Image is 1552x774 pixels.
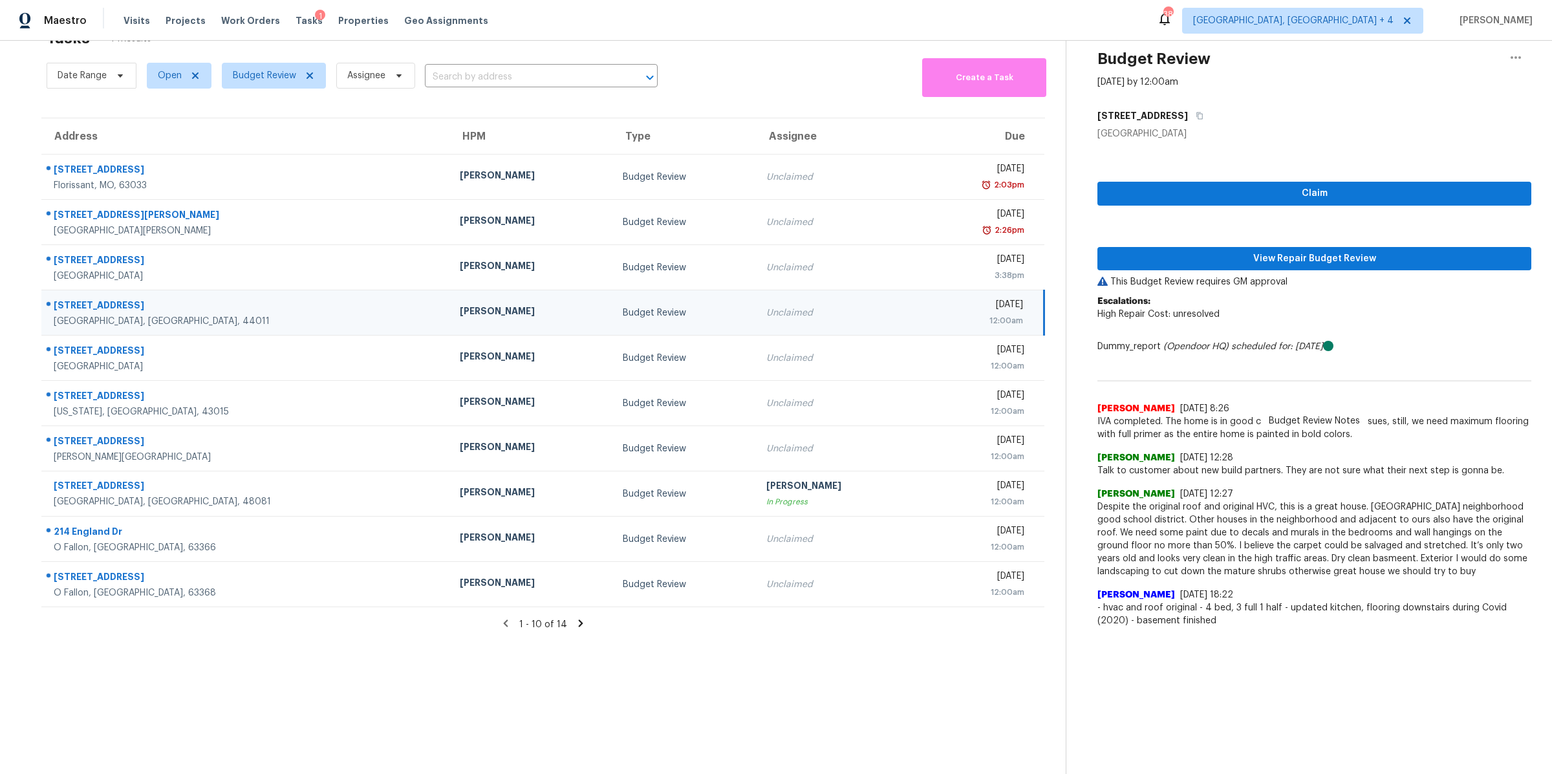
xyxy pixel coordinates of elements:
div: Unclaimed [766,216,909,229]
div: [STREET_ADDRESS] [54,163,439,179]
button: Create a Task [922,58,1046,97]
th: HPM [449,118,612,155]
div: Unclaimed [766,578,909,591]
span: Open [158,69,182,82]
div: [DATE] [929,524,1024,541]
span: 1 - 10 of 14 [519,620,567,629]
div: Budget Review [623,171,745,184]
span: High Repair Cost: unresolved [1097,310,1220,319]
div: O Fallon, [GEOGRAPHIC_DATA], 63368 [54,586,439,599]
div: Unclaimed [766,261,909,274]
th: Address [41,118,449,155]
div: Budget Review [623,578,745,591]
h5: [STREET_ADDRESS] [1097,109,1188,122]
div: Budget Review [623,533,745,546]
input: Search by address [425,67,621,87]
div: [GEOGRAPHIC_DATA][PERSON_NAME] [54,224,439,237]
span: Visits [124,14,150,27]
div: Budget Review [623,306,745,319]
div: [PERSON_NAME] [460,440,602,457]
div: [DATE] [929,162,1024,178]
div: 1 [315,10,325,23]
div: 12:00am [929,586,1024,599]
span: IVA completed. The home is in good condition with no major issues, still, we need maximum floorin... [1097,415,1531,441]
div: 12:00am [929,314,1023,327]
img: Overdue Alarm Icon [982,224,992,237]
div: [STREET_ADDRESS] [54,570,439,586]
span: Properties [338,14,389,27]
div: [GEOGRAPHIC_DATA] [1097,127,1531,140]
div: [PERSON_NAME] [460,305,602,321]
button: Copy Address [1188,104,1205,127]
div: 12:00am [929,495,1024,508]
span: Date Range [58,69,107,82]
button: Open [641,69,659,87]
span: Assignee [347,69,385,82]
div: [PERSON_NAME] [460,214,602,230]
th: Type [612,118,755,155]
div: Budget Review [623,216,745,229]
div: [DATE] [929,570,1024,586]
div: Unclaimed [766,533,909,546]
div: [DATE] [929,208,1024,224]
div: [DATE] [929,343,1024,360]
span: Tasks [296,16,323,25]
div: Budget Review [623,488,745,500]
i: (Opendoor HQ) [1163,342,1229,351]
div: 12:00am [929,450,1024,463]
div: [PERSON_NAME] [460,395,602,411]
div: Budget Review [623,352,745,365]
span: Budget Review [233,69,296,82]
div: [STREET_ADDRESS] [54,435,439,451]
span: Claim [1108,186,1521,202]
span: Maestro [44,14,87,27]
div: Budget Review [623,442,745,455]
span: Create a Task [929,70,1040,85]
div: [PERSON_NAME][GEOGRAPHIC_DATA] [54,451,439,464]
div: [DATE] [929,389,1024,405]
div: [GEOGRAPHIC_DATA] [54,360,439,373]
div: [DATE] by 12:00am [1097,76,1178,89]
div: Unclaimed [766,306,909,319]
span: [PERSON_NAME] [1097,402,1175,415]
h2: Budget Review [1097,52,1211,65]
div: [DATE] [929,479,1024,495]
div: In Progress [766,495,909,508]
div: 214 England Dr [54,525,439,541]
span: Budget Review Notes [1261,414,1368,427]
th: Due [918,118,1044,155]
span: [DATE] 12:27 [1180,489,1233,499]
div: [PERSON_NAME] [460,169,602,185]
span: Work Orders [221,14,280,27]
h2: Tasks [47,32,90,45]
i: scheduled for: [DATE] [1231,342,1323,351]
img: Overdue Alarm Icon [981,178,991,191]
div: [PERSON_NAME] [460,576,602,592]
span: - hvac and roof original - 4 bed, 3 full 1 half - updated kitchen, flooring downstairs during Cov... [1097,601,1531,627]
span: View Repair Budget Review [1108,251,1521,267]
button: Claim [1097,182,1531,206]
div: Budget Review [623,397,745,410]
div: [DATE] [929,298,1023,314]
div: Unclaimed [766,397,909,410]
div: Unclaimed [766,442,909,455]
span: Projects [166,14,206,27]
span: [PERSON_NAME] [1097,488,1175,500]
div: [STREET_ADDRESS][PERSON_NAME] [54,208,439,224]
div: [PERSON_NAME] [460,259,602,275]
div: [PERSON_NAME] [460,350,602,366]
div: [GEOGRAPHIC_DATA], [GEOGRAPHIC_DATA], 44011 [54,315,439,328]
div: Florissant, MO, 63033 [54,179,439,192]
div: [STREET_ADDRESS] [54,479,439,495]
span: [PERSON_NAME] [1097,451,1175,464]
div: O Fallon, [GEOGRAPHIC_DATA], 63366 [54,541,439,554]
div: Unclaimed [766,352,909,365]
div: 12:00am [929,360,1024,372]
span: Talk to customer about new build partners. They are not sure what their next step is gonna be. [1097,464,1531,477]
div: Unclaimed [766,171,909,184]
div: 3:38pm [929,269,1024,282]
div: [PERSON_NAME] [460,486,602,502]
span: Geo Assignments [404,14,488,27]
p: This Budget Review requires GM approval [1097,275,1531,288]
span: [DATE] 12:28 [1180,453,1233,462]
